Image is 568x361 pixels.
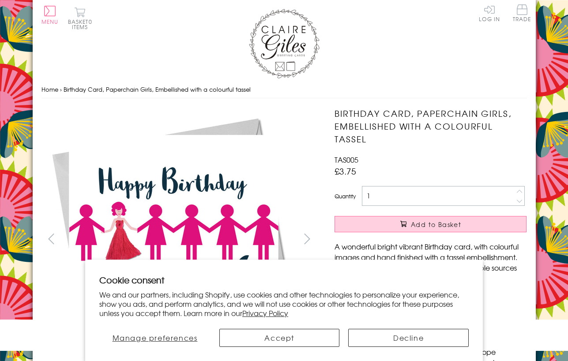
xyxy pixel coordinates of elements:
span: › [60,85,62,93]
button: Manage preferences [99,329,211,347]
label: Quantity [335,192,356,200]
button: Basket0 items [68,7,92,30]
button: prev [41,229,61,249]
img: Claire Giles Greetings Cards [249,9,320,78]
a: Log In [479,4,500,22]
span: Manage preferences [113,332,198,343]
h2: Cookie consent [99,274,469,286]
span: Trade [513,4,531,22]
span: £3.75 [335,165,356,177]
span: 0 items [72,18,92,31]
a: Privacy Policy [242,308,288,318]
button: Decline [348,329,469,347]
p: We and our partners, including Shopify, use cookies and other technologies to personalize your ex... [99,290,469,317]
button: next [297,229,317,249]
p: A wonderful bright vibrant Birthday card, with colourful images and hand finished with a tassel e... [335,241,527,294]
nav: breadcrumbs [41,81,527,99]
span: Add to Basket [411,220,461,229]
span: Menu [41,18,59,26]
button: Menu [41,6,59,24]
button: Accept [219,329,340,347]
span: Birthday Card, Paperchain Girls, Embellished with a colourful tassel [64,85,251,93]
span: TAS005 [335,154,358,165]
h1: Birthday Card, Paperchain Girls, Embellished with a colourful tassel [335,107,527,145]
a: Home [41,85,58,93]
button: Add to Basket [335,216,527,232]
a: Trade [513,4,531,23]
